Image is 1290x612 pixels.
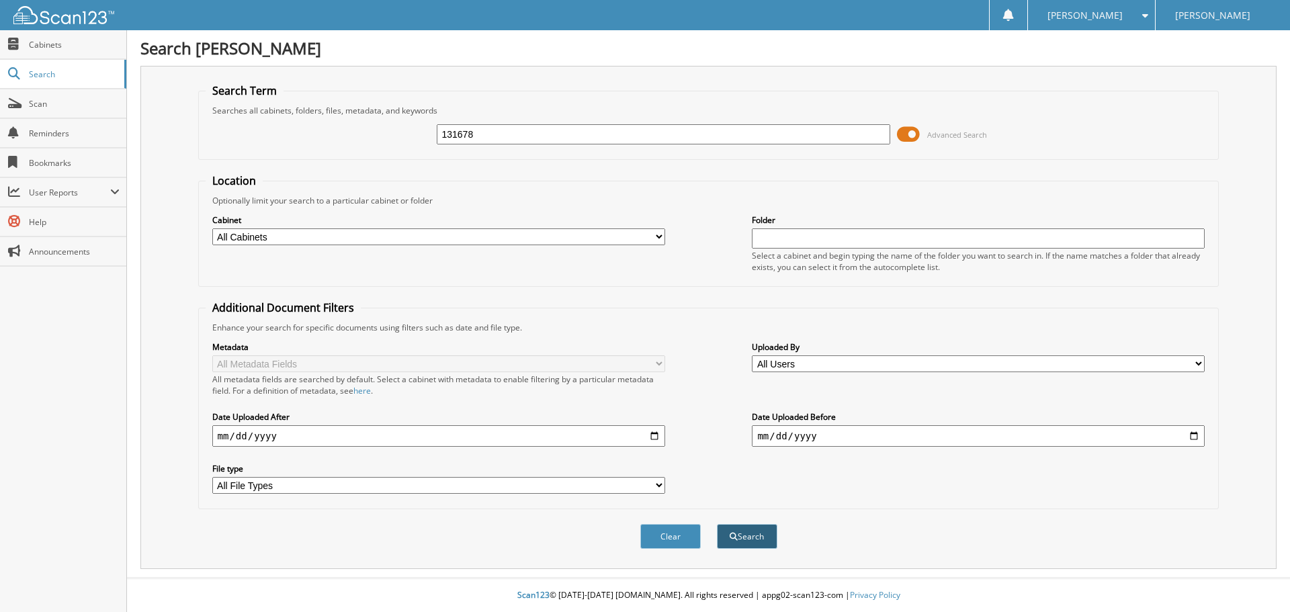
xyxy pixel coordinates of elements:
[127,579,1290,612] div: © [DATE]-[DATE] [DOMAIN_NAME]. All rights reserved | appg02-scan123-com |
[13,6,114,24] img: scan123-logo-white.svg
[353,385,371,396] a: here
[1223,548,1290,612] iframe: Chat Widget
[850,589,900,601] a: Privacy Policy
[206,83,284,98] legend: Search Term
[29,98,120,110] span: Scan
[212,214,665,226] label: Cabinet
[29,216,120,228] span: Help
[206,195,1212,206] div: Optionally limit your search to a particular cabinet or folder
[29,157,120,169] span: Bookmarks
[1047,11,1123,19] span: [PERSON_NAME]
[717,524,777,549] button: Search
[29,187,110,198] span: User Reports
[206,300,361,315] legend: Additional Document Filters
[752,411,1205,423] label: Date Uploaded Before
[212,374,665,396] div: All metadata fields are searched by default. Select a cabinet with metadata to enable filtering b...
[29,69,118,80] span: Search
[212,411,665,423] label: Date Uploaded After
[1175,11,1250,19] span: [PERSON_NAME]
[206,322,1212,333] div: Enhance your search for specific documents using filters such as date and file type.
[640,524,701,549] button: Clear
[140,37,1277,59] h1: Search [PERSON_NAME]
[29,39,120,50] span: Cabinets
[29,128,120,139] span: Reminders
[206,105,1212,116] div: Searches all cabinets, folders, files, metadata, and keywords
[29,246,120,257] span: Announcements
[517,589,550,601] span: Scan123
[206,173,263,188] legend: Location
[212,425,665,447] input: start
[212,463,665,474] label: File type
[927,130,987,140] span: Advanced Search
[752,341,1205,353] label: Uploaded By
[752,214,1205,226] label: Folder
[752,250,1205,273] div: Select a cabinet and begin typing the name of the folder you want to search in. If the name match...
[752,425,1205,447] input: end
[212,341,665,353] label: Metadata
